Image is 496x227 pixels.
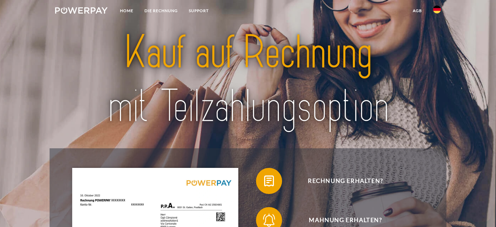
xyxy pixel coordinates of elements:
[265,168,425,194] span: Rechnung erhalten?
[407,5,428,17] a: agb
[139,5,183,17] a: DIE RECHNUNG
[74,23,422,136] img: title-powerpay_de.svg
[183,5,214,17] a: SUPPORT
[114,5,139,17] a: Home
[256,168,426,194] button: Rechnung erhalten?
[470,201,491,222] iframe: Schaltfläche zum Öffnen des Messaging-Fensters
[261,173,277,189] img: qb_bill.svg
[55,7,108,14] img: logo-powerpay-white.svg
[433,6,441,13] img: de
